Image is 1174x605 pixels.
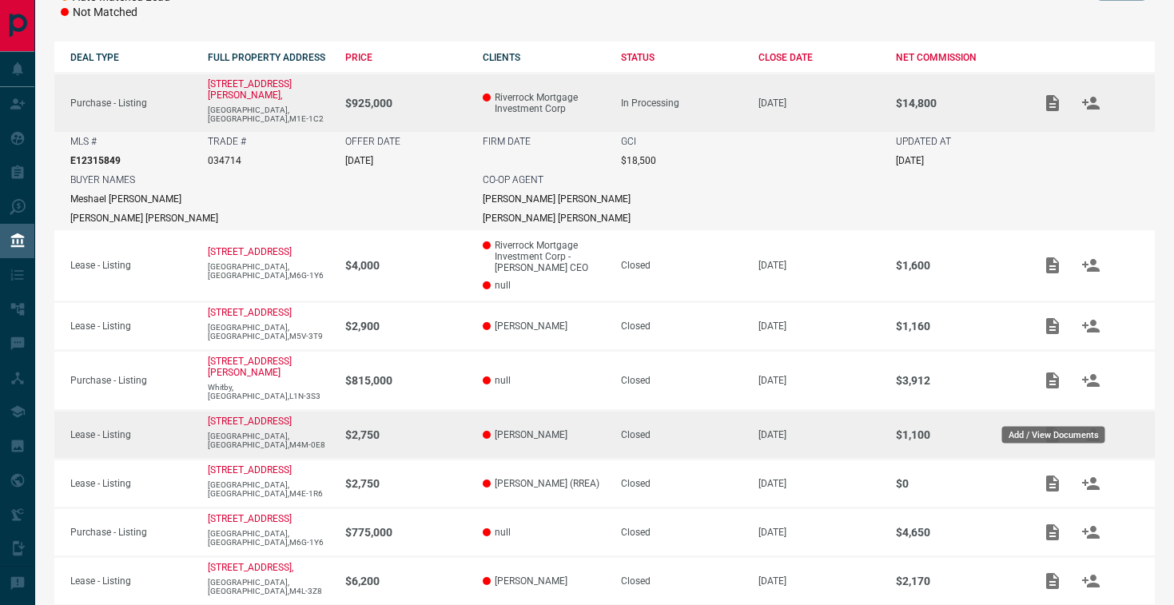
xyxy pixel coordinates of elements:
span: Add / View Documents [1033,374,1072,385]
p: [DATE] [758,375,880,386]
div: CLIENTS [483,52,604,63]
p: $1,600 [896,259,1017,272]
p: null [483,280,604,291]
a: [STREET_ADDRESS] [208,513,292,524]
p: FIRM DATE [483,136,531,147]
div: FULL PROPERTY ADDRESS [208,52,329,63]
p: Purchase - Listing [70,527,192,538]
div: Closed [621,375,742,386]
p: [PERSON_NAME] [PERSON_NAME] [70,213,218,224]
a: [STREET_ADDRESS] [208,307,292,318]
p: [GEOGRAPHIC_DATA],[GEOGRAPHIC_DATA],M4E-1R6 [208,480,329,498]
a: [STREET_ADDRESS] [208,464,292,476]
p: Lease - Listing [70,429,192,440]
p: Lease - Listing [70,260,192,271]
p: Purchase - Listing [70,375,192,386]
div: Closed [621,575,742,587]
p: $4,000 [345,259,467,272]
p: [PERSON_NAME] [PERSON_NAME] [483,193,631,205]
p: $775,000 [345,526,467,539]
div: CLOSE DATE [758,52,880,63]
p: [GEOGRAPHIC_DATA],[GEOGRAPHIC_DATA],M4L-3Z8 [208,578,329,595]
div: Closed [621,429,742,440]
a: [STREET_ADDRESS][PERSON_NAME], [208,78,292,101]
p: $2,750 [345,477,467,490]
li: Not Matched [61,5,184,21]
p: [PERSON_NAME] [PERSON_NAME] [483,213,631,224]
p: null [483,527,604,538]
a: [STREET_ADDRESS] [208,246,292,257]
p: Riverrock Mortgage Investment Corp [483,92,604,114]
p: $2,900 [345,320,467,332]
p: Lease - Listing [70,320,192,332]
span: Match Clients [1072,259,1110,270]
p: [GEOGRAPHIC_DATA],[GEOGRAPHIC_DATA],M4M-0E8 [208,432,329,449]
p: $3,912 [896,374,1017,387]
p: [PERSON_NAME] [483,320,604,332]
div: DEAL TYPE [70,52,192,63]
p: Riverrock Mortgage Investment Corp - [PERSON_NAME] CEO [483,240,604,273]
div: Closed [621,478,742,489]
p: $14,800 [896,97,1017,109]
p: CO-OP AGENT [483,174,543,185]
span: Match Clients [1072,477,1110,488]
p: $2,170 [896,575,1017,587]
p: E12315849 [70,155,121,166]
p: [DATE] [758,260,880,271]
p: [PERSON_NAME] [483,429,604,440]
p: [DATE] [758,98,880,109]
p: Whitby,[GEOGRAPHIC_DATA],L1N-3S3 [208,383,329,400]
div: Closed [621,260,742,271]
p: $925,000 [345,97,467,109]
a: [STREET_ADDRESS][PERSON_NAME] [208,356,292,378]
p: Lease - Listing [70,575,192,587]
p: MLS # [70,136,97,147]
p: Meshael [PERSON_NAME] [70,193,181,205]
p: [DATE] [896,155,924,166]
span: Match Clients [1072,374,1110,385]
div: Add / View Documents [1002,427,1105,444]
p: [DATE] [758,478,880,489]
span: Match Clients [1072,320,1110,331]
p: [DATE] [758,429,880,440]
div: NET COMMISSION [896,52,1017,63]
p: TRADE # [208,136,246,147]
p: 034714 [208,155,241,166]
p: GCI [621,136,636,147]
span: Add / View Documents [1033,526,1072,537]
div: PRICE [345,52,467,63]
span: Add / View Documents [1033,320,1072,331]
p: $4,650 [896,526,1017,539]
p: $0 [896,477,1017,490]
a: [STREET_ADDRESS], [208,562,293,573]
span: Add / View Documents [1033,575,1072,586]
a: [STREET_ADDRESS] [208,416,292,427]
div: In Processing [621,98,742,109]
p: [GEOGRAPHIC_DATA],[GEOGRAPHIC_DATA],M6G-1Y6 [208,529,329,547]
p: [DATE] [758,527,880,538]
p: [GEOGRAPHIC_DATA],[GEOGRAPHIC_DATA],M1E-1C2 [208,105,329,123]
div: Closed [621,320,742,332]
p: OFFER DATE [345,136,400,147]
p: null [483,375,604,386]
span: Match Clients [1072,575,1110,586]
span: Match Clients [1072,97,1110,108]
p: $1,100 [896,428,1017,441]
span: Add / View Documents [1033,97,1072,108]
div: STATUS [621,52,742,63]
p: [DATE] [345,155,373,166]
p: $18,500 [621,155,656,166]
p: BUYER NAMES [70,174,135,185]
p: [PERSON_NAME] [483,575,604,587]
p: Lease - Listing [70,478,192,489]
p: $1,160 [896,320,1017,332]
p: [GEOGRAPHIC_DATA],[GEOGRAPHIC_DATA],M6G-1Y6 [208,262,329,280]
